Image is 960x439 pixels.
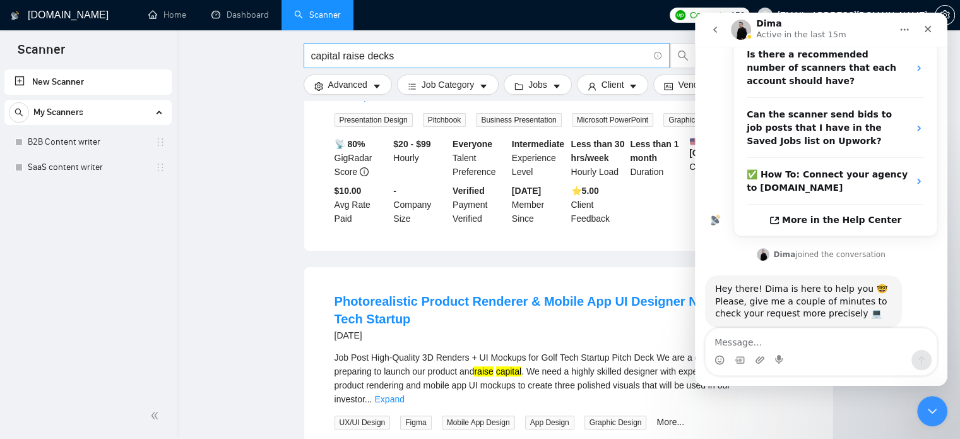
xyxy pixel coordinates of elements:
span: Mobile App Design [442,416,515,430]
span: user [588,81,596,91]
span: Advanced [328,78,367,92]
mark: raise [474,366,493,376]
span: caret-down [629,81,637,91]
span: user [761,11,769,20]
div: Avg Rate Paid [332,184,391,226]
div: Client Feedback [569,184,628,226]
span: search [9,108,28,117]
b: Less than 30 hrs/week [571,139,625,163]
b: 📡 80% [335,139,365,149]
b: ⭐️ 5.00 [571,186,599,196]
span: Graphic Design [584,416,647,430]
button: barsJob Categorycaret-down [397,75,499,95]
span: idcard [664,81,673,91]
b: Intermediate [512,139,564,149]
span: 150 [730,8,744,22]
div: Hourly Load [569,137,628,179]
div: Job Post High-Quality 3D Renders + UI Mockups for Golf Tech Startup Pitch Deck We are a golf tech... [335,351,803,406]
button: idcardVendorcaret-down [653,75,730,95]
span: caret-down [479,81,488,91]
div: Hourly [391,137,450,179]
span: Job Category [422,78,474,92]
span: setting [314,81,323,91]
span: folder [514,81,523,91]
span: info-circle [360,167,369,176]
span: Jobs [528,78,547,92]
div: Member Since [509,184,569,226]
img: upwork-logo.png [675,10,685,20]
span: caret-down [372,81,381,91]
input: Search Freelance Jobs... [311,48,648,64]
img: logo [11,6,20,26]
iframe: Intercom live chat [917,396,947,426]
b: Everyone [453,139,492,149]
div: Company Size [391,184,450,226]
iframe: Intercom live chat [695,13,947,386]
li: New Scanner [4,69,172,95]
a: homeHome [148,9,186,20]
b: $20 - $99 [393,139,430,149]
img: 🇺🇸 [690,137,699,146]
a: More... [656,417,684,427]
div: [DATE] [335,328,803,343]
div: Experience Level [509,137,569,179]
button: setting [935,5,955,25]
span: Connects: [690,8,728,22]
b: [GEOGRAPHIC_DATA] [689,137,784,158]
span: double-left [150,409,163,422]
span: Business Presentation [476,113,561,127]
span: Client [601,78,624,92]
mark: capital [496,366,521,376]
span: Figma [400,416,431,430]
span: caret-down [552,81,561,91]
button: settingAdvancedcaret-down [304,75,392,95]
button: folderJobscaret-down [504,75,572,95]
a: searchScanner [294,9,341,20]
span: Graphic Design [663,113,726,127]
button: userClientcaret-down [577,75,649,95]
span: Scanner [8,40,75,67]
span: info-circle [654,52,662,60]
span: App Design [525,416,574,430]
span: bars [408,81,417,91]
span: Microsoft PowerPoint [572,113,653,127]
a: New Scanner [15,69,162,95]
button: search [9,102,29,123]
div: Duration [627,137,687,179]
span: Presentation Design [335,113,413,127]
a: SaaS content writer [28,155,148,180]
span: My Scanners [33,100,83,125]
span: holder [155,162,165,172]
span: holder [155,137,165,147]
button: search [670,43,696,68]
b: Verified [453,186,485,196]
div: Payment Verified [450,184,509,226]
div: Country [687,137,746,179]
div: Talent Preference [450,137,509,179]
a: setting [935,10,955,20]
span: search [671,50,695,61]
b: [DATE] [512,186,541,196]
b: Less than 1 month [630,139,679,163]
